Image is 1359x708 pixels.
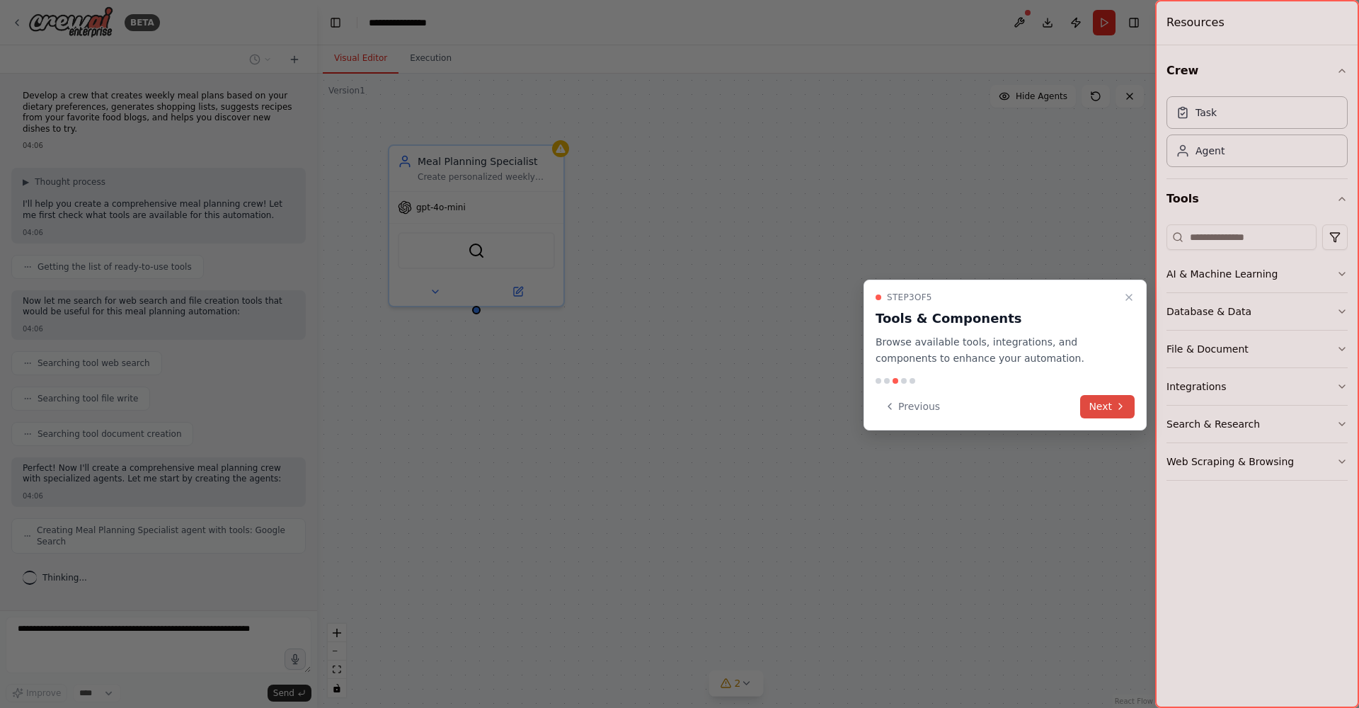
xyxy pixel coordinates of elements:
[876,309,1118,329] h3: Tools & Components
[876,334,1118,367] p: Browse available tools, integrations, and components to enhance your automation.
[876,395,948,418] button: Previous
[1080,395,1135,418] button: Next
[326,13,345,33] button: Hide left sidebar
[1120,289,1137,306] button: Close walkthrough
[887,292,932,303] span: Step 3 of 5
